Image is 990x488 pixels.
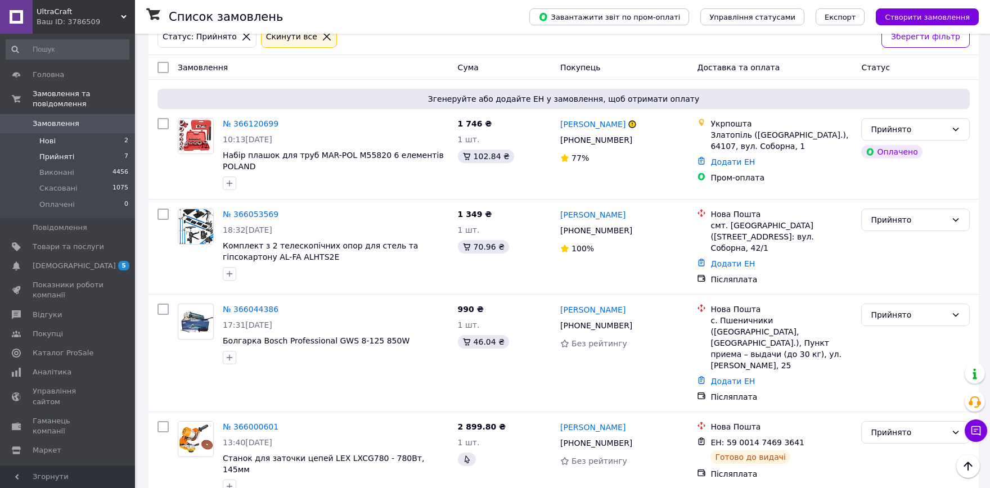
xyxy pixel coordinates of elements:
span: 5 [118,261,129,270]
div: Готово до видачі [710,450,790,464]
a: Додати ЕН [710,157,755,166]
span: Без рейтингу [571,339,627,348]
div: Прийнято [871,426,947,439]
a: [PERSON_NAME] [560,209,625,220]
a: № 366000601 [223,422,278,431]
button: Чат з покупцем [965,419,987,442]
span: Зберегти фільтр [891,30,960,43]
span: Експорт [825,13,856,21]
span: 10:13[DATE] [223,135,272,144]
span: 77% [571,153,589,162]
a: Додати ЕН [710,259,755,268]
button: Створити замовлення [876,8,979,25]
span: 1 шт. [458,135,480,144]
span: 1 шт. [458,225,480,234]
span: 1 шт. [458,320,480,329]
span: Налаштування [33,464,90,475]
span: 0 [124,200,128,210]
a: Фото товару [178,118,214,154]
a: Комплект з 2 телескопічних опор для стель та гіпсокартону AL-FA ALHTS2E [223,241,418,261]
span: 1 шт. [458,438,480,447]
span: 1 349 ₴ [458,210,492,219]
span: Замовлення [33,119,79,129]
span: Покупці [33,329,63,339]
span: Відгуки [33,310,62,320]
a: Набір плашок для труб MAR-POL M55820 6 елементів POLAND [223,151,444,171]
div: [PHONE_NUMBER] [558,435,634,451]
a: Додати ЕН [710,377,755,386]
span: Прийняті [39,152,74,162]
span: 2 [124,136,128,146]
span: 4456 [112,168,128,178]
span: Нові [39,136,56,146]
div: Післяплата [710,468,852,480]
span: Статус [861,63,890,72]
span: 100% [571,244,594,253]
span: [DEMOGRAPHIC_DATA] [33,261,116,271]
span: Завантажити звіт по пром-оплаті [538,12,680,22]
a: Фото товару [178,421,214,457]
div: с. Пшеничники ([GEOGRAPHIC_DATA], [GEOGRAPHIC_DATA].), Пункт приема – выдачи (до 30 кг), ул. [PER... [710,315,852,371]
a: Станок для заточки цепей LEX LXCG780 - 780Вт, 145мм [223,454,424,474]
a: № 366044386 [223,305,278,314]
a: № 366053569 [223,210,278,219]
img: Фото товару [178,422,213,456]
span: Головна [33,70,64,80]
div: Укрпошта [710,118,852,129]
h1: Список замовлень [169,10,283,24]
span: Створити замовлення [885,13,970,21]
span: Покупець [560,63,600,72]
div: [PHONE_NUMBER] [558,223,634,238]
div: смт. [GEOGRAPHIC_DATA] ([STREET_ADDRESS]: вул. Соборна, 42/1 [710,220,852,254]
span: Маркет [33,445,61,455]
a: Фото товару [178,209,214,245]
span: 1075 [112,183,128,193]
div: [PHONE_NUMBER] [558,318,634,333]
span: Без рейтингу [571,457,627,466]
div: Златопіль ([GEOGRAPHIC_DATA].), 64107, вул. Соборна, 1 [710,129,852,152]
span: Згенеруйте або додайте ЕН у замовлення, щоб отримати оплату [162,93,965,105]
button: Експорт [816,8,865,25]
span: Повідомлення [33,223,87,233]
div: 102.84 ₴ [458,150,514,163]
span: Замовлення та повідомлення [33,89,135,109]
span: ЕН: 59 0014 7469 3641 [710,438,804,447]
span: Гаманець компанії [33,416,104,436]
div: [PHONE_NUMBER] [558,132,634,148]
span: 1 746 ₴ [458,119,492,128]
span: Управління сайтом [33,386,104,406]
a: Створити замовлення [865,12,979,21]
span: 17:31[DATE] [223,320,272,329]
input: Пошук [6,39,129,60]
span: Виконані [39,168,74,178]
a: [PERSON_NAME] [560,119,625,130]
button: Наверх [956,454,980,478]
span: Показники роботи компанії [33,280,104,300]
div: Ваш ID: 3786509 [37,17,135,27]
div: 70.96 ₴ [458,240,509,254]
span: 990 ₴ [458,305,484,314]
span: 18:32[DATE] [223,225,272,234]
div: Нова Пошта [710,209,852,220]
span: Cума [458,63,479,72]
span: 7 [124,152,128,162]
button: Управління статусами [700,8,804,25]
img: Фото товару [178,309,213,333]
span: Оплачені [39,200,75,210]
a: № 366120699 [223,119,278,128]
span: UltraCraft [37,7,121,17]
a: [PERSON_NAME] [560,422,625,433]
span: Доставка та оплата [697,63,780,72]
span: Скасовані [39,183,78,193]
button: Завантажити звіт по пром-оплаті [529,8,689,25]
span: 2 899.80 ₴ [458,422,506,431]
button: Зберегти фільтр [881,25,970,48]
div: Оплачено [861,145,922,159]
div: Прийнято [871,214,947,226]
span: Болгарка Bosch Professional GWS 8-125 850W [223,336,409,345]
div: Нова Пошта [710,421,852,432]
span: Товари та послуги [33,242,104,252]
